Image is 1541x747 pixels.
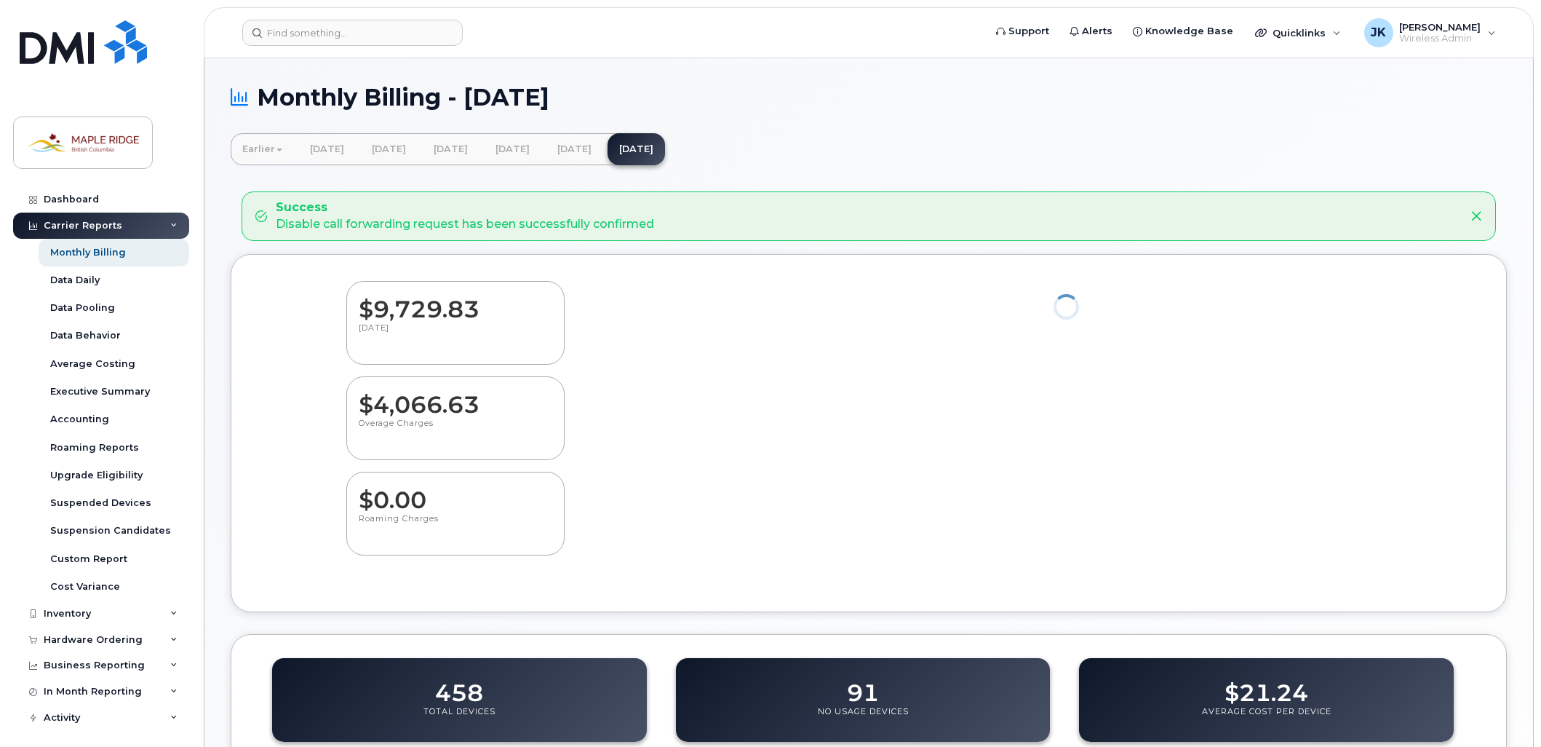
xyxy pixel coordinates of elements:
dd: $4,066.63 [359,377,552,418]
a: Earlier [231,133,294,165]
a: [DATE] [546,133,603,165]
dd: $9,729.83 [359,282,552,323]
a: [DATE] [360,133,418,165]
a: [DATE] [298,133,356,165]
dd: 91 [847,665,879,706]
strong: Success [276,199,654,216]
p: Overage Charges [359,418,552,444]
dd: $21.24 [1225,665,1308,706]
p: Roaming Charges [359,513,552,539]
p: No Usage Devices [818,706,909,732]
p: Average Cost Per Device [1202,706,1331,732]
a: [DATE] [608,133,665,165]
p: [DATE] [359,323,552,349]
dd: 458 [435,665,483,706]
p: Total Devices [423,706,495,732]
a: [DATE] [484,133,541,165]
dd: $0.00 [359,473,552,513]
div: Disable call forwarding request has been successfully confirmed [276,199,654,233]
h1: Monthly Billing - [DATE] [231,84,1507,110]
a: [DATE] [422,133,479,165]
